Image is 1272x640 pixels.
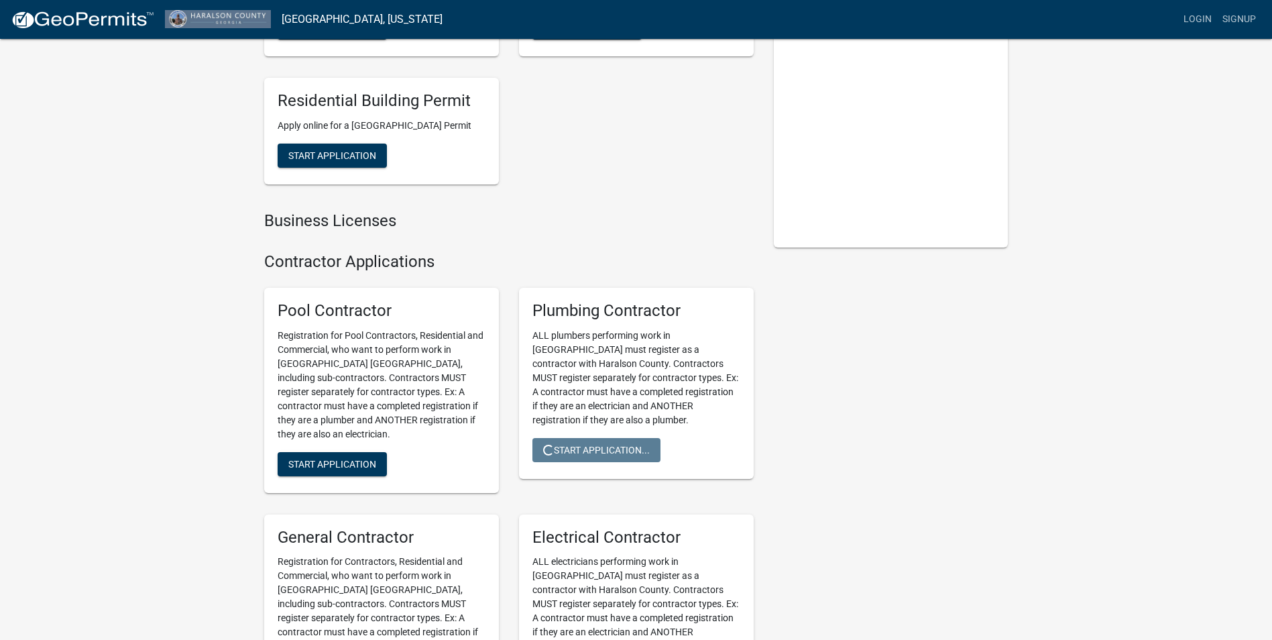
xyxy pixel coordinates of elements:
span: Start Application [288,458,376,469]
button: Start Application [278,144,387,168]
button: Start Application [278,452,387,476]
a: Signup [1217,7,1261,32]
h5: Electrical Contractor [532,528,740,547]
a: [GEOGRAPHIC_DATA], [US_STATE] [282,8,443,31]
a: Login [1178,7,1217,32]
p: Apply online for a [GEOGRAPHIC_DATA] Permit [278,119,485,133]
img: Haralson County, Georgia [165,10,271,28]
span: Start Application... [543,444,650,455]
h4: Business Licenses [264,211,754,231]
h5: Residential Building Permit [278,91,485,111]
h5: Pool Contractor [278,301,485,321]
button: Start Application... [532,438,660,462]
p: Registration for Pool Contractors, Residential and Commercial, who want to perform work in [GEOGR... [278,329,485,441]
span: Start Application [288,150,376,161]
p: ALL plumbers performing work in [GEOGRAPHIC_DATA] must register as a contractor with Haralson Cou... [532,329,740,427]
h5: General Contractor [278,528,485,547]
h5: Plumbing Contractor [532,301,740,321]
h4: Contractor Applications [264,252,754,272]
